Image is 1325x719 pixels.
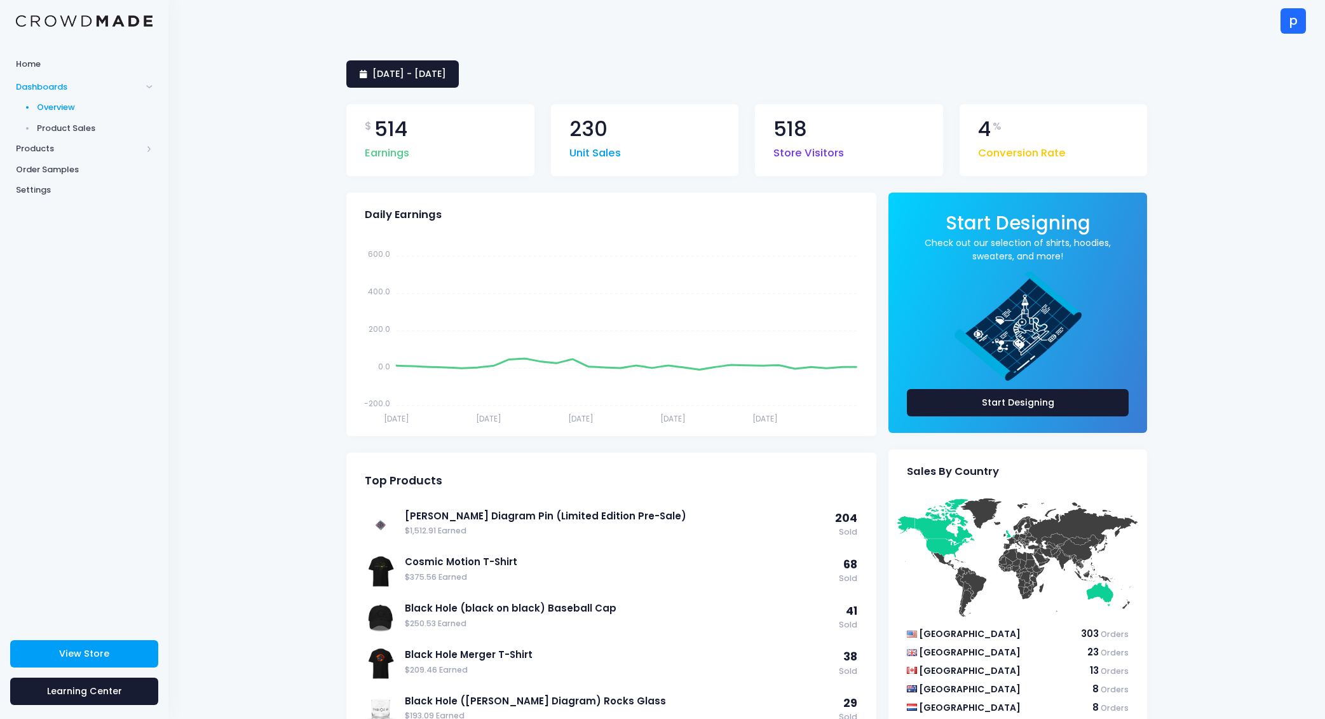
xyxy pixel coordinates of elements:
[10,678,158,705] a: Learning Center
[405,618,832,630] span: $250.53 Earned
[365,209,442,221] span: Daily Earnings
[773,139,844,161] span: Store Visitors
[1087,645,1099,659] span: 23
[843,557,857,572] span: 68
[374,119,407,140] span: 514
[569,139,621,161] span: Unit Sales
[16,58,153,71] span: Home
[946,210,1091,236] span: Start Designing
[978,119,991,140] span: 4
[368,286,390,297] tspan: 400.0
[16,15,153,27] img: Logo
[476,413,501,424] tspan: [DATE]
[405,555,832,569] a: Cosmic Motion T-Shirt
[405,509,829,523] a: [PERSON_NAME] Diagram Pin (Limited Edition Pre-Sale)
[1090,664,1099,677] span: 13
[365,474,442,488] span: Top Products
[1081,627,1099,640] span: 303
[405,694,832,708] a: Black Hole ([PERSON_NAME] Diagram) Rocks Glass
[1101,666,1129,676] span: Orders
[364,398,390,409] tspan: -200.0
[919,664,1021,677] span: [GEOGRAPHIC_DATA]
[907,389,1129,416] a: Start Designing
[405,572,832,584] span: $375.56 Earned
[568,413,594,424] tspan: [DATE]
[16,184,153,196] span: Settings
[369,323,390,334] tspan: 200.0
[365,119,372,134] span: $
[839,666,857,678] span: Sold
[907,236,1129,263] a: Check out our selection of shirts, hoodies, sweaters, and more!
[660,413,686,424] tspan: [DATE]
[378,360,390,371] tspan: 0.0
[37,122,153,135] span: Product Sales
[365,139,409,161] span: Earnings
[919,646,1021,659] span: [GEOGRAPHIC_DATA]
[405,601,832,615] a: Black Hole (black on black) Baseball Cap
[59,647,109,660] span: View Store
[368,249,390,259] tspan: 600.0
[37,101,153,114] span: Overview
[907,465,999,478] span: Sales By Country
[1281,8,1306,34] div: p
[752,413,778,424] tspan: [DATE]
[16,163,153,176] span: Order Samples
[843,695,857,711] span: 29
[1101,702,1129,713] span: Orders
[405,648,832,662] a: Black Hole Merger T-Shirt
[843,649,857,664] span: 38
[846,603,857,619] span: 41
[405,664,832,676] span: $209.46 Earned
[1101,647,1129,658] span: Orders
[978,139,1066,161] span: Conversion Rate
[16,142,142,155] span: Products
[569,119,608,140] span: 230
[1092,682,1099,695] span: 8
[10,640,158,668] a: View Store
[919,683,1021,695] span: [GEOGRAPHIC_DATA]
[946,221,1091,233] a: Start Designing
[773,119,807,140] span: 518
[919,627,1021,640] span: [GEOGRAPHIC_DATA]
[835,526,857,538] span: Sold
[346,60,459,88] a: [DATE] - [DATE]
[1101,629,1129,640] span: Orders
[919,701,1021,714] span: [GEOGRAPHIC_DATA]
[835,510,857,526] span: 204
[839,619,857,631] span: Sold
[16,81,142,93] span: Dashboards
[384,413,409,424] tspan: [DATE]
[405,525,829,537] span: $1,512.91 Earned
[372,67,446,80] span: [DATE] - [DATE]
[839,573,857,585] span: Sold
[1092,701,1099,714] span: 8
[47,685,122,697] span: Learning Center
[1101,684,1129,695] span: Orders
[993,119,1002,134] span: %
